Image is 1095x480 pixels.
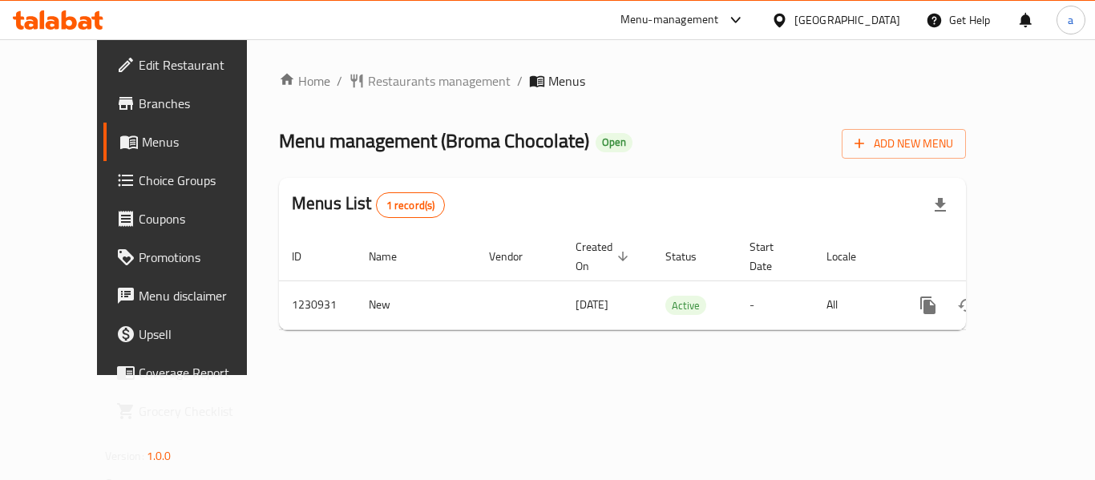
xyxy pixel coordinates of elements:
[576,294,608,315] span: [DATE]
[139,363,267,382] span: Coverage Report
[103,353,280,392] a: Coverage Report
[794,11,900,29] div: [GEOGRAPHIC_DATA]
[948,286,986,325] button: Change Status
[826,247,877,266] span: Locale
[103,46,280,84] a: Edit Restaurant
[279,71,966,91] nav: breadcrumb
[896,232,1076,281] th: Actions
[337,71,342,91] li: /
[279,123,589,159] span: Menu management ( Broma Chocolate )
[842,129,966,159] button: Add New Menu
[279,280,356,329] td: 1230931
[103,84,280,123] a: Branches
[377,198,445,213] span: 1 record(s)
[139,55,267,75] span: Edit Restaurant
[665,296,706,315] span: Active
[279,71,330,91] a: Home
[105,446,144,466] span: Version:
[279,232,1076,330] table: enhanced table
[750,237,794,276] span: Start Date
[292,247,322,266] span: ID
[139,209,267,228] span: Coupons
[1068,11,1073,29] span: a
[103,315,280,353] a: Upsell
[139,94,267,113] span: Branches
[103,200,280,238] a: Coupons
[596,135,632,149] span: Open
[292,192,445,218] h2: Menus List
[147,446,172,466] span: 1.0.0
[103,276,280,315] a: Menu disclaimer
[576,237,633,276] span: Created On
[103,161,280,200] a: Choice Groups
[665,247,717,266] span: Status
[855,134,953,154] span: Add New Menu
[349,71,511,91] a: Restaurants management
[596,133,632,152] div: Open
[489,247,543,266] span: Vendor
[620,10,719,30] div: Menu-management
[665,296,706,315] div: Active
[139,401,267,421] span: Grocery Checklist
[356,280,476,329] td: New
[909,286,948,325] button: more
[139,325,267,344] span: Upsell
[548,71,585,91] span: Menus
[369,247,418,266] span: Name
[103,238,280,276] a: Promotions
[139,286,267,305] span: Menu disclaimer
[737,280,814,329] td: -
[921,186,960,224] div: Export file
[517,71,523,91] li: /
[142,132,267,151] span: Menus
[103,123,280,161] a: Menus
[103,392,280,430] a: Grocery Checklist
[368,71,511,91] span: Restaurants management
[139,171,267,190] span: Choice Groups
[139,248,267,267] span: Promotions
[376,192,446,218] div: Total records count
[814,280,896,329] td: All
